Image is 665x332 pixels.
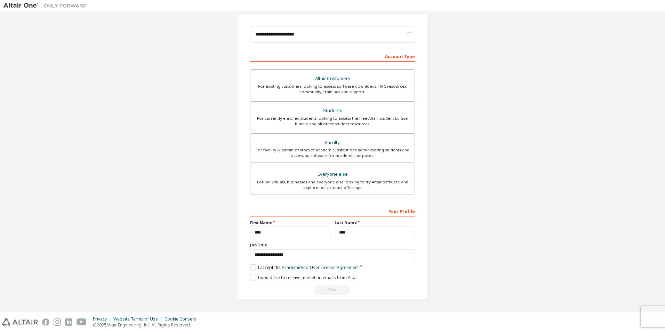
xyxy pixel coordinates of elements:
div: For individuals, businesses and everyone else looking to try Altair software and explore our prod... [255,179,410,190]
div: For faculty & administrators of academic institutions administering students and accessing softwa... [255,147,410,158]
div: Account Type [250,50,415,62]
div: Cookie Consent [165,316,200,322]
div: Everyone else [255,169,410,179]
p: © 2025 Altair Engineering, Inc. All Rights Reserved. [93,322,200,328]
label: Last Name [335,220,415,226]
a: Academic End-User License Agreement [282,264,359,270]
label: Job Title [250,242,415,248]
div: Please wait while checking email ... [250,285,415,295]
div: For existing customers looking to access software downloads, HPC resources, community, trainings ... [255,84,410,95]
label: I accept the [250,264,359,270]
label: First Name [250,220,330,226]
div: For currently enrolled students looking to access the free Altair Student Edition bundle and all ... [255,116,410,127]
img: linkedin.svg [65,318,72,326]
div: Your Profile [250,205,415,216]
div: Privacy [93,316,113,322]
img: Altair One [3,2,90,9]
img: facebook.svg [42,318,49,326]
img: youtube.svg [77,318,87,326]
div: Altair Customers [255,74,410,84]
div: Faculty [255,138,410,148]
div: Website Terms of Use [113,316,165,322]
div: Students [255,106,410,116]
img: instagram.svg [54,318,61,326]
img: altair_logo.svg [2,318,38,326]
label: I would like to receive marketing emails from Altair [250,275,358,280]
